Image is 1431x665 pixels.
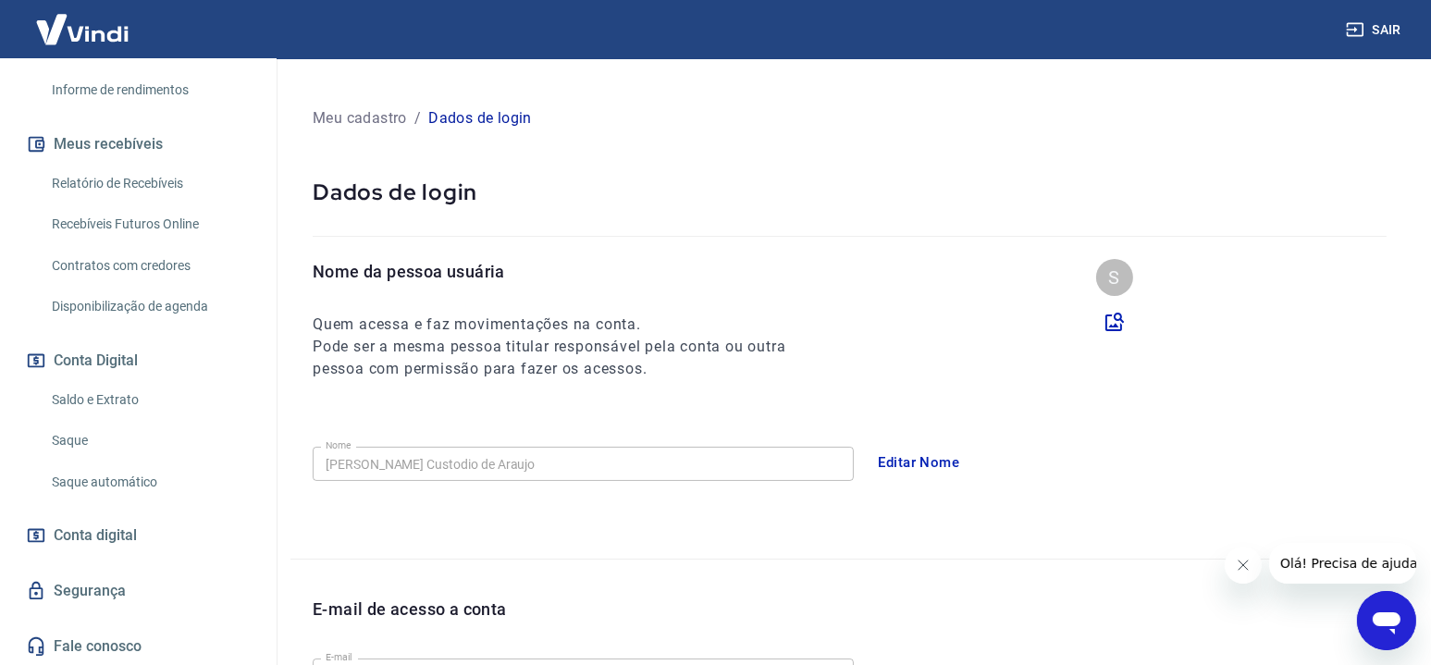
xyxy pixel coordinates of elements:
h6: Quem acessa e faz movimentações na conta. [313,314,820,336]
div: S [1096,259,1133,296]
p: / [414,107,421,129]
a: Relatório de Recebíveis [44,165,254,203]
a: Conta digital [22,515,254,556]
iframe: Mensagem da empresa [1269,543,1416,584]
span: Olá! Precisa de ajuda? [11,13,155,28]
a: Informe de rendimentos [44,71,254,109]
button: Meus recebíveis [22,124,254,165]
a: Saque [44,422,254,460]
button: Conta Digital [22,340,254,381]
h6: Pode ser a mesma pessoa titular responsável pela conta ou outra pessoa com permissão para fazer o... [313,336,820,380]
label: Nome [326,438,352,452]
p: Nome da pessoa usuária [313,259,820,284]
button: Editar Nome [869,443,970,482]
p: E-mail de acesso a conta [313,597,507,622]
button: Sair [1342,13,1409,47]
a: Saldo e Extrato [44,381,254,419]
p: Dados de login [313,178,1387,206]
a: Saque automático [44,463,254,501]
p: Dados de login [428,107,532,129]
a: Segurança [22,571,254,611]
a: Contratos com credores [44,247,254,285]
a: Recebíveis Futuros Online [44,205,254,243]
a: Disponibilização de agenda [44,288,254,326]
span: Conta digital [54,523,137,548]
p: Meu cadastro [313,107,407,129]
img: Vindi [22,1,142,57]
label: E-mail [326,650,352,664]
iframe: Fechar mensagem [1225,547,1262,584]
iframe: Botão para abrir a janela de mensagens [1357,591,1416,650]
